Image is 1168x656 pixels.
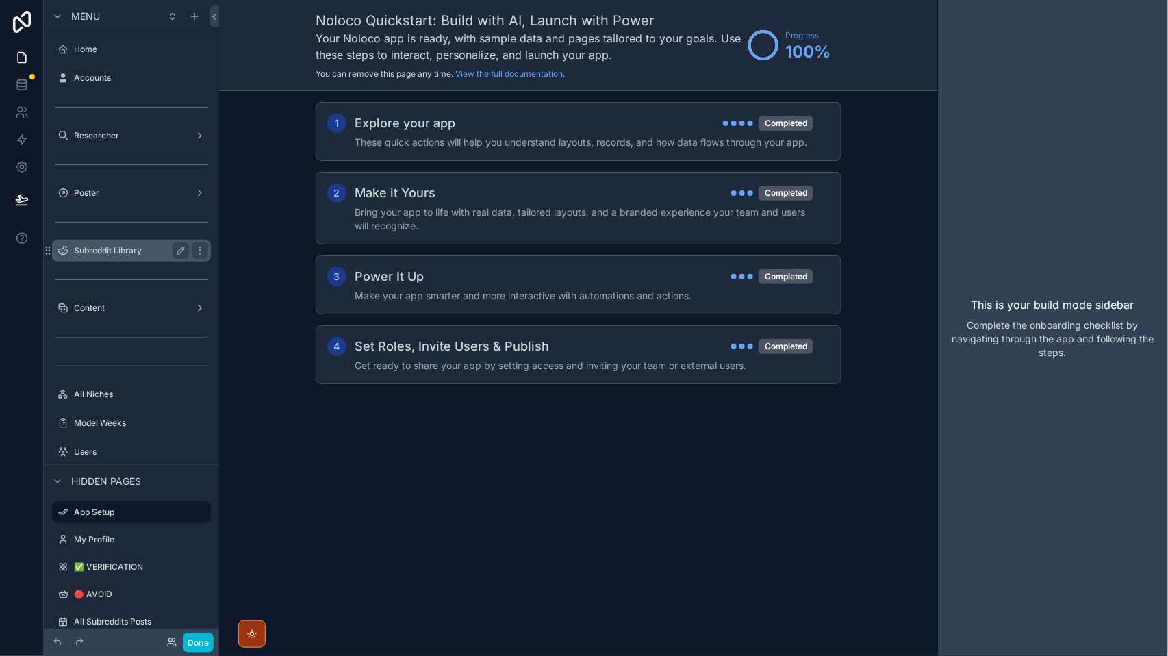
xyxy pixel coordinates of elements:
a: My Profile [52,529,211,551]
span: You can remove this page any time. [316,68,453,79]
span: Progress [785,30,830,41]
label: All Subreddits Posts [74,616,208,627]
label: App Setup [74,507,203,518]
label: Home [74,44,208,55]
a: Poster [52,182,211,204]
h3: Your Noloco app is ready, with sample data and pages tailored to your goals. Use these steps to i... [316,30,741,63]
a: App Setup [52,501,211,523]
label: Researcher [74,130,189,141]
a: Accounts [52,67,211,89]
label: Model Weeks [74,418,208,429]
span: Menu [71,10,100,23]
a: 🔴 AVOID [52,583,211,605]
a: View the full documentation. [455,68,565,79]
label: Poster [74,188,189,199]
a: All Subreddits Posts [52,611,211,633]
button: Done [183,633,214,653]
label: Subreddit Library [74,245,183,256]
p: This is your build mode sidebar [972,297,1134,313]
label: All Niches [74,389,208,400]
label: My Profile [74,534,208,545]
a: Content [52,297,211,319]
a: Model Weeks [52,412,211,434]
span: Hidden pages [71,475,141,488]
p: Complete the onboarding checklist by navigating through the app and following the steps. [949,318,1157,359]
a: All Niches [52,383,211,405]
label: Content [74,303,189,314]
a: Users [52,441,211,463]
label: Accounts [74,73,208,84]
label: 🔴 AVOID [74,589,208,600]
h1: Noloco Quickstart: Build with AI, Launch with Power [316,11,741,30]
a: ✅ VERIFICATION [52,556,211,578]
label: Users [74,446,208,457]
label: ✅ VERIFICATION [74,562,208,572]
a: Researcher [52,125,211,147]
a: Home [52,38,211,60]
span: 100 % [785,41,830,63]
a: Subreddit Library [52,240,211,262]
